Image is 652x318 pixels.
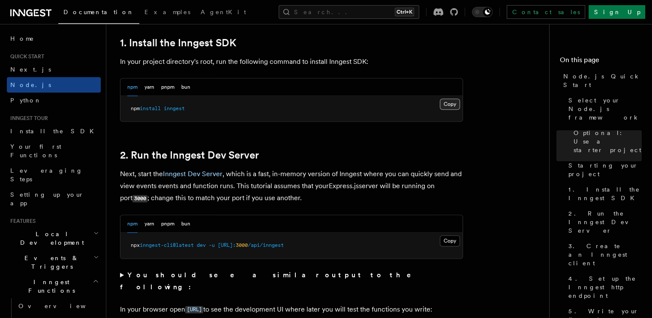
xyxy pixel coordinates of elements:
[568,185,642,202] span: 1. Install the Inngest SDK
[565,158,642,182] a: Starting your project
[140,105,161,111] span: install
[197,242,206,248] span: dev
[589,5,645,19] a: Sign Up
[7,278,93,295] span: Inngest Functions
[568,96,642,122] span: Select your Node.js framework
[565,182,642,206] a: 1. Install the Inngest SDK
[7,254,93,271] span: Events & Triggers
[7,230,93,247] span: Local Development
[181,78,190,96] button: bun
[201,9,246,15] span: AgentKit
[574,129,642,154] span: Optional: Use a starter project
[440,99,460,110] button: Copy
[120,149,259,161] a: 2. Run the Inngest Dev Server
[195,3,251,23] a: AgentKit
[565,271,642,303] a: 4. Set up the Inngest http endpoint
[7,139,101,163] a: Your first Functions
[440,235,460,246] button: Copy
[568,209,642,235] span: 2. Run the Inngest Dev Server
[131,105,140,111] span: npm
[10,167,83,183] span: Leveraging Steps
[568,161,642,178] span: Starting your project
[163,170,222,178] a: Inngest Dev Server
[15,298,101,314] a: Overview
[209,242,215,248] span: -u
[144,78,154,96] button: yarn
[139,3,195,23] a: Examples
[161,215,174,233] button: pnpm
[144,215,154,233] button: yarn
[507,5,585,19] a: Contact sales
[131,242,140,248] span: npx
[563,72,642,89] span: Node.js Quick Start
[10,97,42,104] span: Python
[120,303,463,316] p: In your browser open to see the development UI where later you will test the functions you write:
[248,242,284,248] span: /api/inngest
[161,78,174,96] button: pnpm
[144,9,190,15] span: Examples
[472,7,493,17] button: Toggle dark mode
[120,271,423,291] strong: You should see a similar output to the following:
[18,303,107,309] span: Overview
[7,62,101,77] a: Next.js
[132,195,147,202] code: 3000
[279,5,419,19] button: Search...Ctrl+K
[7,93,101,108] a: Python
[7,226,101,250] button: Local Development
[164,105,185,111] span: inngest
[10,81,51,88] span: Node.js
[395,8,414,16] kbd: Ctrl+K
[7,31,101,46] a: Home
[127,78,138,96] button: npm
[236,242,248,248] span: 3000
[7,53,44,60] span: Quick start
[7,250,101,274] button: Events & Triggers
[10,143,61,159] span: Your first Functions
[7,115,48,122] span: Inngest tour
[7,218,36,225] span: Features
[10,66,51,73] span: Next.js
[127,215,138,233] button: npm
[10,34,34,43] span: Home
[63,9,134,15] span: Documentation
[560,55,642,69] h4: On this page
[7,163,101,187] a: Leveraging Steps
[565,93,642,125] a: Select your Node.js framework
[565,206,642,238] a: 2. Run the Inngest Dev Server
[140,242,194,248] span: inngest-cli@latest
[58,3,139,24] a: Documentation
[560,69,642,93] a: Node.js Quick Start
[7,77,101,93] a: Node.js
[7,274,101,298] button: Inngest Functions
[7,123,101,139] a: Install the SDK
[570,125,642,158] a: Optional: Use a starter project
[181,215,190,233] button: bun
[568,242,642,267] span: 3. Create an Inngest client
[568,274,642,300] span: 4. Set up the Inngest http endpoint
[185,306,203,313] code: [URL]
[218,242,236,248] span: [URL]:
[7,187,101,211] a: Setting up your app
[10,128,99,135] span: Install the SDK
[10,191,84,207] span: Setting up your app
[185,305,203,313] a: [URL]
[565,238,642,271] a: 3. Create an Inngest client
[120,168,463,204] p: Next, start the , which is a fast, in-memory version of Inngest where you can quickly send and vi...
[120,56,463,68] p: In your project directory's root, run the following command to install Inngest SDK:
[120,269,463,293] summary: You should see a similar output to the following:
[120,37,236,49] a: 1. Install the Inngest SDK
